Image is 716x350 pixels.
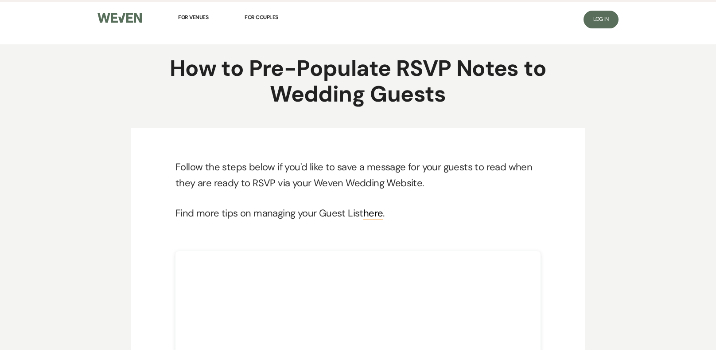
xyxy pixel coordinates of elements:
a: For Couples [245,8,278,27]
p: Follow the steps below if you'd like to save a message for your guests to read when they are read... [175,159,541,190]
h1: How to Pre-Populate RSVP Notes to Wedding Guests [152,56,563,107]
img: Weven Logo [97,13,142,23]
span: For Venues [178,14,208,21]
span: Log In [593,16,609,23]
a: For Venues [178,8,208,27]
span: For Couples [245,14,278,21]
p: Find more tips on managing your Guest List . [175,205,541,221]
a: Log In [584,11,619,28]
a: here [363,207,383,220]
